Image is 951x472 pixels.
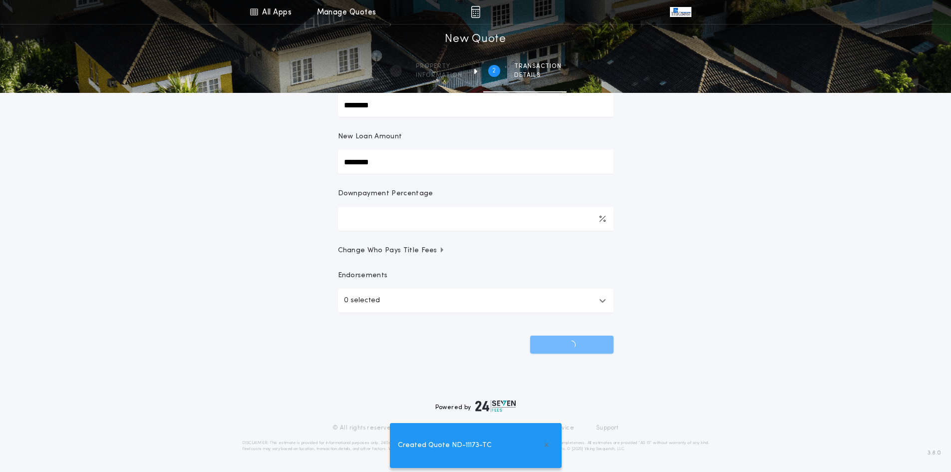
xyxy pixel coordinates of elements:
h2: 2 [492,67,496,75]
span: Created Quote ND-11173-TC [398,440,492,451]
span: Property [416,62,462,70]
input: Sale Price [338,93,614,117]
p: Downpayment Percentage [338,189,433,199]
button: Change Who Pays Title Fees [338,246,614,256]
img: logo [475,400,516,412]
p: Endorsements [338,271,614,281]
h1: New Quote [445,31,506,47]
p: New Loan Amount [338,132,402,142]
span: Change Who Pays Title Fees [338,246,445,256]
input: New Loan Amount [338,150,614,174]
button: 0 selected [338,289,614,313]
span: information [416,71,462,79]
div: Powered by [435,400,516,412]
span: Transaction [514,62,562,70]
p: 0 selected [344,295,380,307]
input: Downpayment Percentage [338,207,614,231]
img: img [471,6,480,18]
span: details [514,71,562,79]
img: vs-icon [670,7,691,17]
